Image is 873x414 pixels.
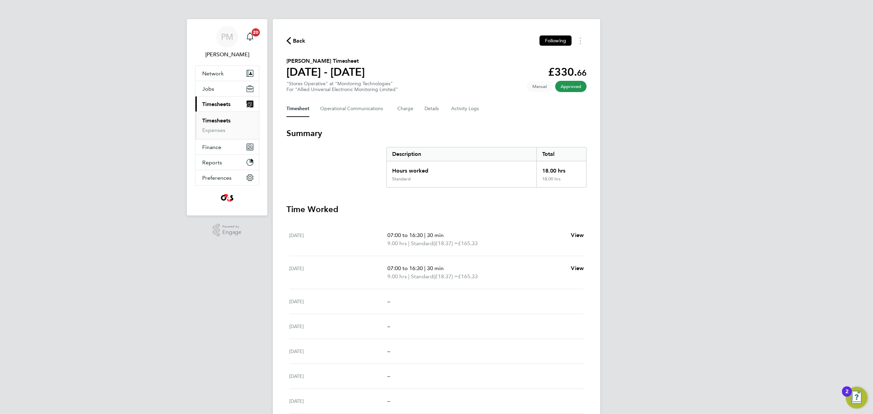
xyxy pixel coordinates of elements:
[408,240,410,247] span: |
[320,101,386,117] button: Operational Communications
[397,101,414,117] button: Charge
[548,65,587,78] app-decimal: £330.
[433,240,458,247] span: (£18.37) =
[187,19,267,216] nav: Main navigation
[427,232,444,238] span: 30 min
[195,81,259,96] button: Jobs
[571,265,584,271] span: View
[425,101,440,117] button: Details
[427,265,444,271] span: 30 min
[195,112,259,139] div: Timesheets
[536,147,586,161] div: Total
[286,57,365,65] h2: [PERSON_NAME] Timesheet
[424,232,426,238] span: |
[286,128,587,414] section: Timesheet
[195,139,259,154] button: Finance
[286,81,398,92] div: "Stores Operative" at "Monitoring Technologies"
[289,231,387,248] div: [DATE]
[574,35,587,46] button: Timesheets Menu
[539,35,572,46] button: Following
[195,26,259,59] a: PM[PERSON_NAME]
[387,323,390,329] span: –
[195,155,259,170] button: Reports
[577,68,587,78] span: 66
[387,232,423,238] span: 07:00 to 16:30
[202,101,231,107] span: Timesheets
[387,240,407,247] span: 9.00 hrs
[286,36,306,45] button: Back
[536,176,586,187] div: 18.00 hrs
[222,230,241,235] span: Engage
[289,347,387,355] div: [DATE]
[286,87,398,92] div: For "Allied Universal Electronic Monitoring Limited"
[202,70,224,77] span: Network
[252,28,260,36] span: 20
[571,232,584,238] span: View
[202,117,231,124] a: Timesheets
[392,176,411,182] div: Standard
[387,273,407,280] span: 9.00 hrs
[387,298,390,305] span: –
[202,144,221,150] span: Finance
[411,272,433,281] span: Standard
[555,81,587,92] span: This timesheet has been approved.
[286,204,587,215] h3: Time Worked
[221,32,233,41] span: PM
[545,38,566,44] span: Following
[202,175,232,181] span: Preferences
[387,265,423,271] span: 07:00 to 16:30
[195,97,259,112] button: Timesheets
[289,322,387,330] div: [DATE]
[289,264,387,281] div: [DATE]
[289,397,387,405] div: [DATE]
[293,37,306,45] span: Back
[286,101,309,117] button: Timesheet
[433,273,458,280] span: (£18.37) =
[451,101,480,117] button: Activity Logs
[536,161,586,176] div: 18.00 hrs
[202,159,222,166] span: Reports
[202,127,225,133] a: Expenses
[195,170,259,185] button: Preferences
[527,81,552,92] span: This timesheet was manually created.
[387,398,390,404] span: –
[289,372,387,380] div: [DATE]
[571,264,584,272] a: View
[387,348,390,354] span: –
[387,161,536,176] div: Hours worked
[386,147,587,188] div: Summary
[286,128,587,139] h3: Summary
[411,239,433,248] span: Standard
[387,373,390,379] span: –
[222,224,241,230] span: Powered by
[387,147,536,161] div: Description
[195,192,259,203] a: Go to home page
[213,224,242,237] a: Powered byEngage
[195,50,259,59] span: Paul Malkin
[202,86,214,92] span: Jobs
[289,297,387,306] div: [DATE]
[458,273,478,280] span: £165.33
[243,26,257,48] a: 20
[408,273,410,280] span: |
[571,231,584,239] a: View
[219,192,235,203] img: g4s3-logo-retina.png
[286,65,365,79] h1: [DATE] - [DATE]
[845,391,848,400] div: 2
[458,240,478,247] span: £165.33
[846,387,868,409] button: Open Resource Center, 2 new notifications
[195,66,259,81] button: Network
[424,265,426,271] span: |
